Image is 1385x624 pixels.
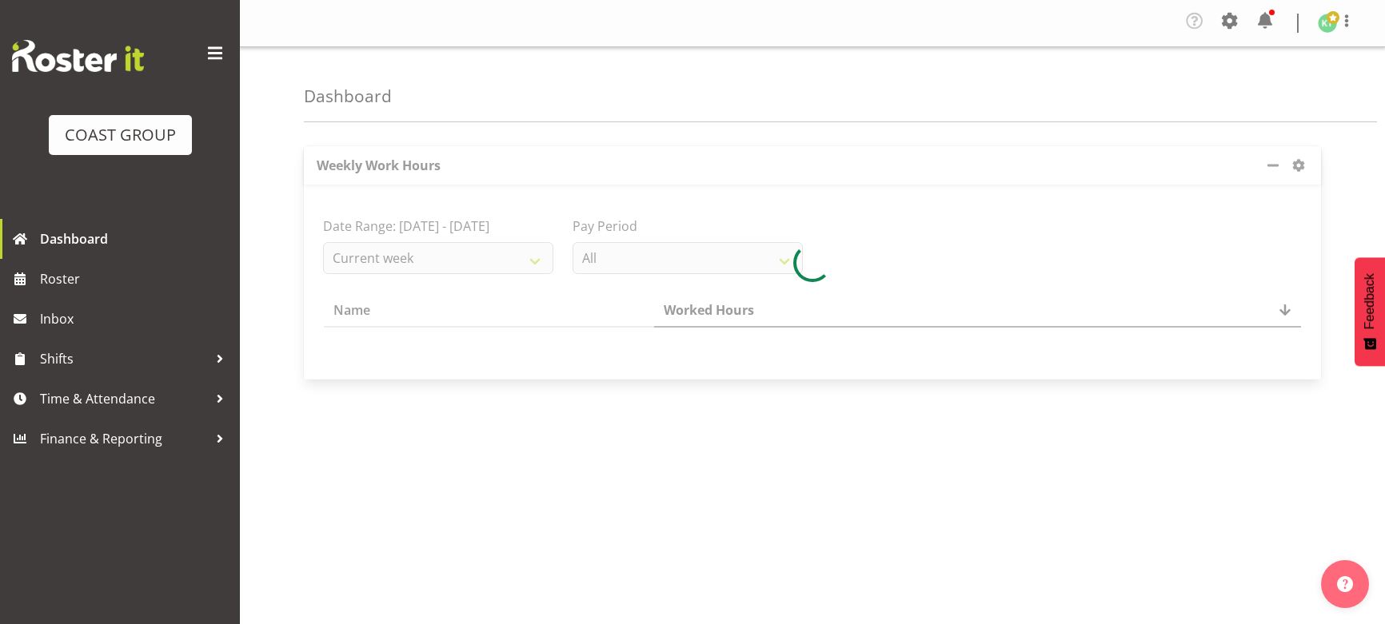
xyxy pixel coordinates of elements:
span: Feedback [1363,273,1377,329]
span: Inbox [40,307,232,331]
span: Shifts [40,347,208,371]
img: Rosterit website logo [12,40,144,72]
div: COAST GROUP [65,123,176,147]
span: Dashboard [40,227,232,251]
span: Roster [40,267,232,291]
button: Feedback - Show survey [1355,257,1385,366]
span: Time & Attendance [40,387,208,411]
img: kade-tiatia1141.jpg [1318,14,1337,33]
img: help-xxl-2.png [1337,576,1353,592]
h4: Dashboard [304,87,392,105]
span: Finance & Reporting [40,427,208,451]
